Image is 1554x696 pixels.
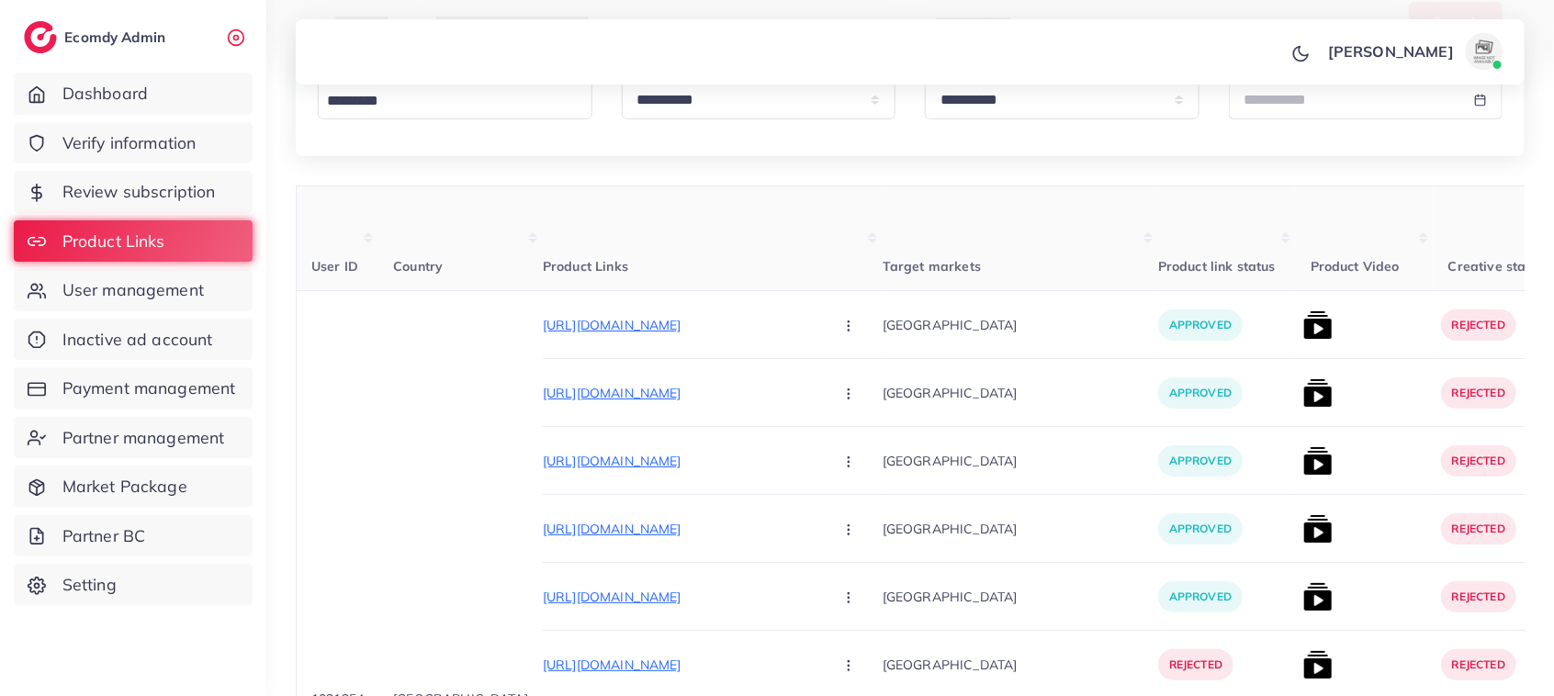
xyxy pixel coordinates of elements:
span: Product link status [1158,258,1276,275]
img: list product video [1303,582,1333,612]
a: Product Links [14,220,253,263]
p: approved [1158,513,1243,544]
p: [GEOGRAPHIC_DATA] [883,440,1158,481]
p: rejected [1158,649,1233,680]
p: rejected [1441,377,1516,409]
img: list product video [1303,378,1333,408]
span: Product Links [62,230,165,253]
a: Dashboard [14,73,253,115]
p: approved [1158,377,1243,409]
span: Review subscription [62,180,216,204]
p: [GEOGRAPHIC_DATA] [883,304,1158,345]
p: approved [1158,581,1243,612]
a: [PERSON_NAME]avatar [1318,33,1510,70]
p: [URL][DOMAIN_NAME] [543,586,818,608]
a: Setting [14,564,253,606]
span: User ID [311,258,358,275]
a: logoEcomdy Admin [24,21,170,53]
input: Search for option [321,87,581,116]
span: Dashboard [62,82,148,106]
p: [URL][DOMAIN_NAME] [543,518,818,540]
a: Partner management [14,417,253,459]
span: Partner BC [62,524,146,548]
img: list product video [1303,650,1333,679]
span: Payment management [62,376,236,400]
span: Product Video [1311,258,1400,275]
p: rejected [1441,581,1516,612]
span: Inactive ad account [62,328,213,352]
p: rejected [1441,445,1516,477]
a: Inactive ad account [14,319,253,361]
p: [GEOGRAPHIC_DATA] [883,576,1158,617]
img: list product video [1303,310,1333,340]
span: Target markets [883,258,981,275]
p: [GEOGRAPHIC_DATA] [883,644,1158,685]
h2: Ecomdy Admin [64,28,170,46]
p: [GEOGRAPHIC_DATA] [883,508,1158,549]
span: Setting [62,573,117,597]
p: approved [1158,309,1243,341]
p: [GEOGRAPHIC_DATA] [883,372,1158,413]
img: avatar [1466,33,1503,70]
a: Market Package [14,466,253,508]
span: Product Links [543,258,628,275]
span: User management [62,278,204,302]
p: approved [1158,445,1243,477]
p: rejected [1441,513,1516,544]
p: rejected [1441,309,1516,341]
img: list product video [1303,514,1333,544]
p: [PERSON_NAME] [1328,40,1454,62]
span: Partner management [62,426,225,450]
a: Partner BC [14,515,253,557]
div: Search for option [318,80,592,119]
a: Verify information [14,122,253,164]
p: [URL][DOMAIN_NAME] [543,314,818,336]
p: [URL][DOMAIN_NAME] [543,654,818,676]
span: Creative status [1448,258,1545,275]
img: list product video [1303,446,1333,476]
p: [URL][DOMAIN_NAME] [543,382,818,404]
a: Payment management [14,367,253,410]
a: User management [14,269,253,311]
a: Review subscription [14,171,253,213]
p: rejected [1441,649,1516,680]
span: Market Package [62,475,187,499]
span: Verify information [62,131,197,155]
span: Country [393,258,443,275]
img: logo [24,21,57,53]
p: [URL][DOMAIN_NAME] [543,450,818,472]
